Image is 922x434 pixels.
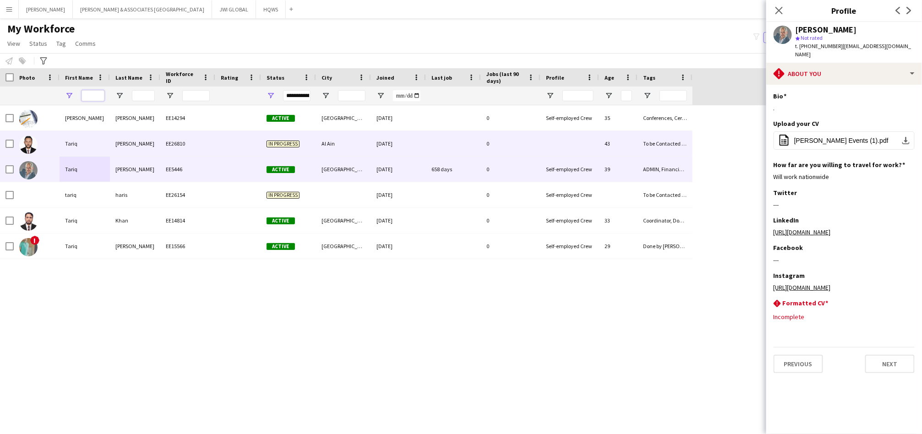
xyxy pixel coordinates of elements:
[783,299,829,307] h3: Formatted CV
[322,74,332,81] span: City
[371,182,426,207] div: [DATE]
[376,92,385,100] button: Open Filter Menu
[60,105,110,130] div: [PERSON_NAME]
[660,90,687,101] input: Tags Filter Input
[426,157,481,182] div: 658 days
[481,105,540,130] div: 0
[796,26,857,34] div: [PERSON_NAME]
[546,74,564,81] span: Profile
[796,43,911,58] span: | [EMAIL_ADDRESS][DOMAIN_NAME]
[371,208,426,233] div: [DATE]
[801,34,823,41] span: Not rated
[796,43,843,49] span: t. [PHONE_NUMBER]
[166,71,199,84] span: Workforce ID
[774,119,819,128] h3: Upload your CV
[115,74,142,81] span: Last Name
[160,105,215,130] div: EE14294
[316,105,371,130] div: [GEOGRAPHIC_DATA]
[774,173,915,181] div: Will work nationwide
[60,233,110,259] div: Tariq
[643,74,655,81] span: Tags
[599,157,638,182] div: 39
[599,233,638,259] div: 29
[605,74,614,81] span: Age
[60,157,110,182] div: Tariq
[638,131,693,156] div: To be Contacted By [PERSON_NAME]
[82,90,104,101] input: First Name Filter Input
[638,105,693,130] div: Conferences, Ceremonies & Exhibitions, Coordinator, Creative Design & Content, Done By [PERSON_NA...
[73,0,212,18] button: [PERSON_NAME] & ASSOCIATES [GEOGRAPHIC_DATA]
[599,105,638,130] div: 35
[166,92,174,100] button: Open Filter Menu
[774,271,805,280] h3: Instagram
[431,74,452,81] span: Last job
[621,90,632,101] input: Age Filter Input
[110,233,160,259] div: [PERSON_NAME]
[19,110,38,128] img: Syed Tariq Ali
[19,212,38,231] img: Tariq Khan
[540,105,599,130] div: Self-employed Crew
[160,157,215,182] div: EE5446
[338,90,366,101] input: City Filter Input
[540,233,599,259] div: Self-employed Crew
[160,131,215,156] div: EE26810
[774,244,803,252] h3: Facebook
[638,182,693,207] div: To be Contacted By [PERSON_NAME]
[267,192,300,199] span: In progress
[540,208,599,233] div: Self-employed Crew
[267,141,300,147] span: In progress
[766,63,922,85] div: About you
[794,137,889,144] span: [PERSON_NAME] Events (1).pdf
[481,182,540,207] div: 0
[599,208,638,233] div: 33
[605,92,613,100] button: Open Filter Menu
[774,355,823,373] button: Previous
[29,39,47,48] span: Status
[267,166,295,173] span: Active
[110,208,160,233] div: Khan
[774,161,906,169] h3: How far are you willing to travel for work?
[182,90,210,101] input: Workforce ID Filter Input
[65,92,73,100] button: Open Filter Menu
[481,131,540,156] div: 0
[865,355,915,373] button: Next
[638,233,693,259] div: Done by [PERSON_NAME], Health & Safety
[60,131,110,156] div: Tariq
[371,233,426,259] div: [DATE]
[316,157,371,182] div: [GEOGRAPHIC_DATA]
[160,182,215,207] div: EE26154
[53,38,70,49] a: Tag
[132,90,155,101] input: Last Name Filter Input
[65,74,93,81] span: First Name
[267,92,275,100] button: Open Filter Menu
[316,208,371,233] div: [GEOGRAPHIC_DATA]
[599,131,638,156] div: 43
[267,217,295,224] span: Active
[371,105,426,130] div: [DATE]
[115,92,124,100] button: Open Filter Menu
[774,216,799,224] h3: LinkedIn
[221,74,238,81] span: Rating
[774,256,915,264] div: ---
[638,157,693,182] div: ADMIN, Financial & HR, Arabic Speaker, Conferences, Ceremonies & Exhibitions, Done By [PERSON_NAM...
[19,238,38,256] img: Tariq Shah
[774,228,831,236] a: [URL][DOMAIN_NAME]
[60,208,110,233] div: Tariq
[110,157,160,182] div: [PERSON_NAME]
[774,104,915,112] div: .
[766,5,922,16] h3: Profile
[160,208,215,233] div: EE14814
[540,157,599,182] div: Self-employed Crew
[267,243,295,250] span: Active
[774,92,787,100] h3: Bio
[60,182,110,207] div: tariq
[376,74,394,81] span: Joined
[481,208,540,233] div: 0
[7,22,75,36] span: My Workforce
[371,131,426,156] div: [DATE]
[638,208,693,233] div: Coordinator, Done By [PERSON_NAME], Health & Safety
[316,233,371,259] div: [GEOGRAPHIC_DATA]
[19,74,35,81] span: Photo
[540,182,599,207] div: Self-employed Crew
[19,161,38,179] img: Tariq Ahmed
